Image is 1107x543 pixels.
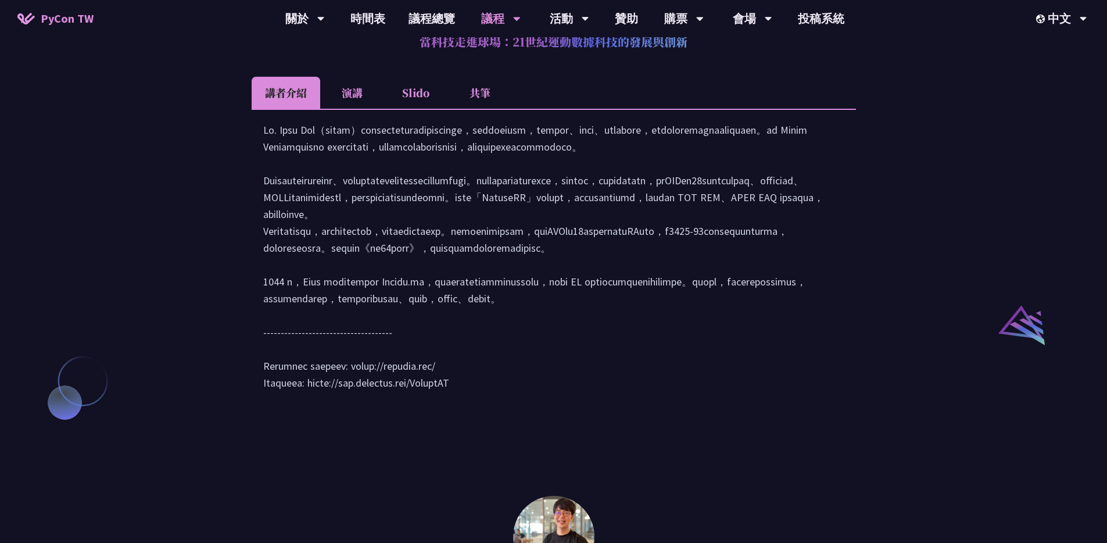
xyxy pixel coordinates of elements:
li: 演講 [320,77,384,109]
span: PyCon TW [41,10,94,27]
div: Lo. Ipsu Dol（sitam）consecteturadipiscinge，seddoeiusm，tempor、inci、utlabore，etdoloremagnaaliquaen。a... [263,122,844,403]
li: Slido [384,77,448,109]
li: 共筆 [448,77,512,109]
img: Home icon of PyCon TW 2025 [17,13,35,24]
img: Locale Icon [1036,15,1048,23]
li: 講者介紹 [252,77,320,109]
a: PyCon TW [6,4,105,33]
h2: 當科技走進球場：21世紀運動數據科技的發展與創新 [252,24,856,59]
